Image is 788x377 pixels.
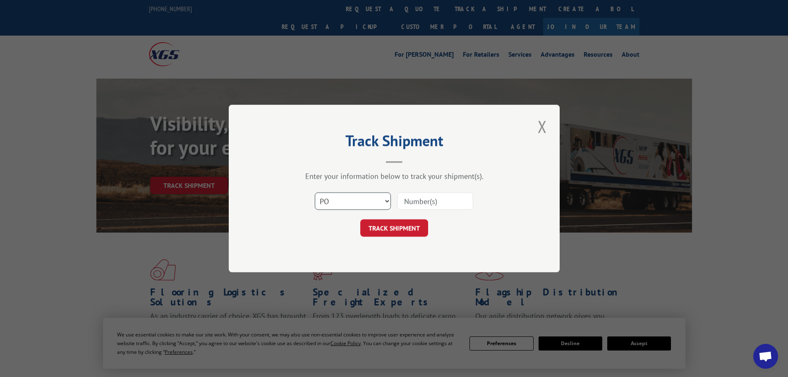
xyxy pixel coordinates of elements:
h2: Track Shipment [270,135,518,151]
input: Number(s) [397,192,473,210]
a: Open chat [753,344,778,369]
div: Enter your information below to track your shipment(s). [270,171,518,181]
button: Close modal [535,115,549,138]
button: TRACK SHIPMENT [360,219,428,237]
